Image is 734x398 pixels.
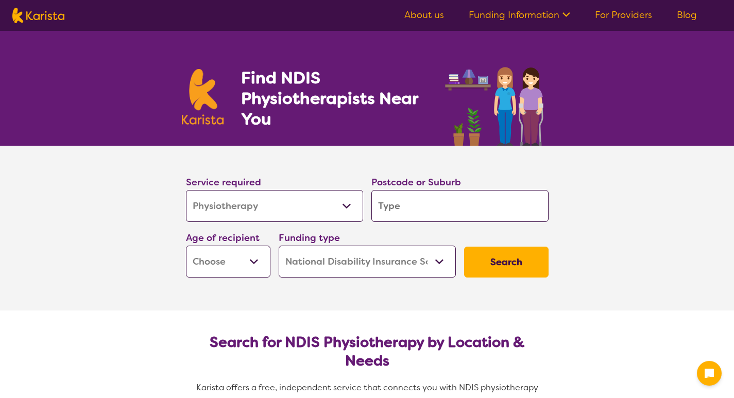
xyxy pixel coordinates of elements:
[469,9,570,21] a: Funding Information
[371,190,549,222] input: Type
[279,232,340,244] label: Funding type
[12,8,64,23] img: Karista logo
[464,247,549,278] button: Search
[186,176,261,188] label: Service required
[595,9,652,21] a: For Providers
[182,69,224,125] img: Karista logo
[371,176,461,188] label: Postcode or Suburb
[241,67,432,129] h1: Find NDIS Physiotherapists Near You
[404,9,444,21] a: About us
[677,9,697,21] a: Blog
[442,56,552,146] img: physiotherapy
[186,232,260,244] label: Age of recipient
[194,333,540,370] h2: Search for NDIS Physiotherapy by Location & Needs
